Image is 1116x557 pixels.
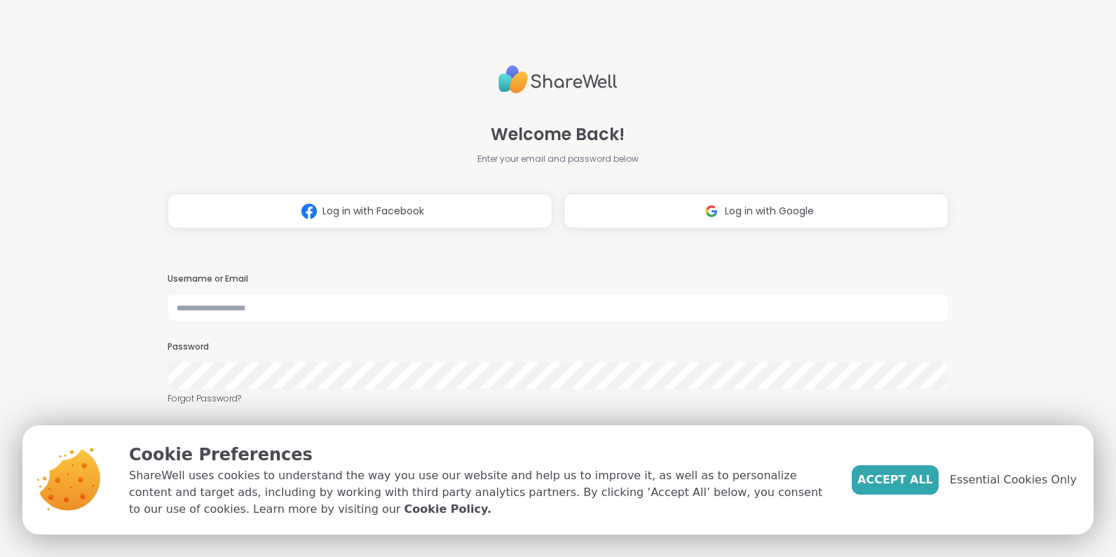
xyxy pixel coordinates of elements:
img: ShareWell Logo [498,60,618,99]
span: Enter your email and password below [477,153,639,165]
img: ShareWell Logomark [296,198,322,224]
h3: Username or Email [168,273,948,285]
button: Log in with Facebook [168,193,552,228]
button: Log in with Google [564,193,948,228]
h3: Password [168,341,948,353]
span: Log in with Facebook [322,204,424,219]
p: ShareWell uses cookies to understand the way you use our website and help us to improve it, as we... [129,467,829,518]
p: Cookie Preferences [129,442,829,467]
button: Accept All [852,465,939,495]
span: Log in with Google [725,204,814,219]
a: Cookie Policy. [404,501,491,518]
span: Accept All [857,472,933,488]
span: Essential Cookies Only [950,472,1077,488]
span: Welcome Back! [491,122,625,147]
a: Forgot Password? [168,392,948,405]
img: ShareWell Logomark [698,198,725,224]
